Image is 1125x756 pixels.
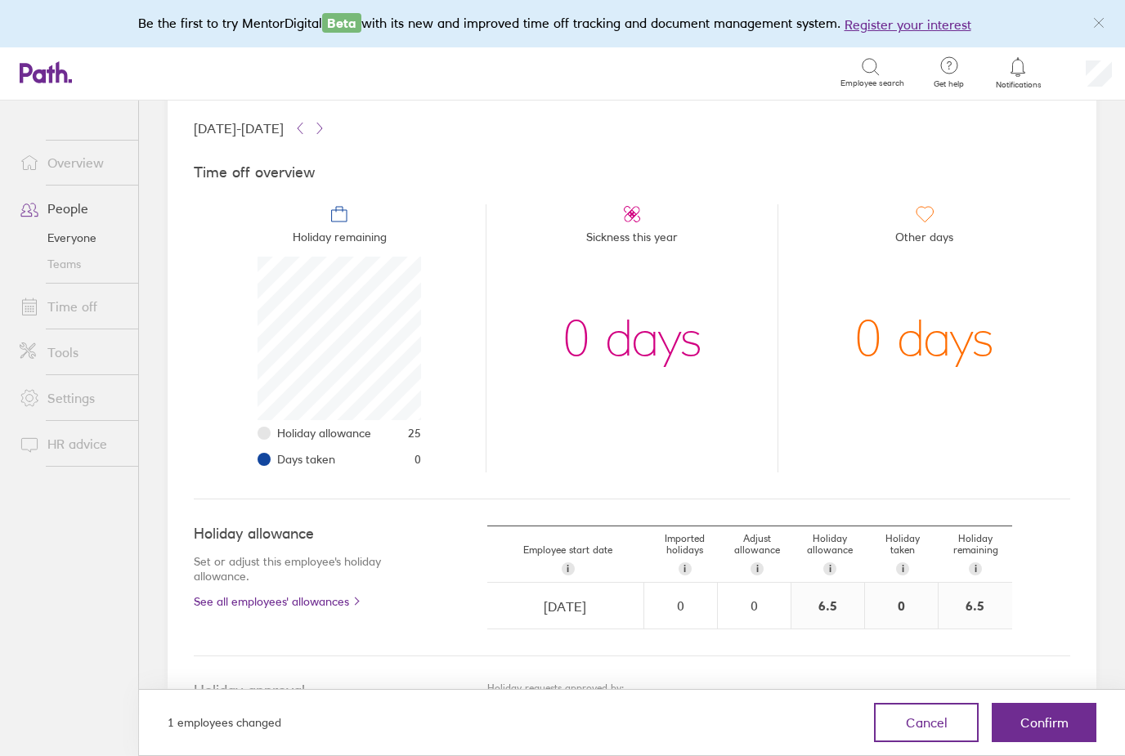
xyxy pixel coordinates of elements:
button: Register your interest [845,15,971,34]
div: Holiday allowance [794,526,867,582]
a: Teams [7,251,138,277]
div: Search [183,65,225,79]
h4: Time off overview [194,164,1070,181]
span: Other days [895,224,953,257]
div: Employee start date [487,538,648,582]
button: Cancel [874,703,979,742]
span: Sickness this year [586,224,678,257]
span: i [975,562,977,575]
p: Set or adjust this employee's holiday allowance. [194,554,422,584]
div: Holiday remaining [939,526,1012,582]
a: Overview [7,146,138,179]
div: 0 [865,583,938,629]
div: 0 days [562,257,702,420]
span: 0 [415,453,421,466]
span: i [684,562,686,575]
h5: Holiday requests approved by: [487,682,1070,694]
a: Tools [7,336,138,369]
h4: Holiday approval [194,682,487,700]
div: 6.5 [939,583,1012,629]
a: Everyone [7,225,138,251]
span: Get help [922,79,975,89]
span: i [829,562,831,575]
span: i [756,562,759,575]
div: 1 employees changed [168,714,281,731]
div: 0 days [854,257,994,420]
span: Days taken [277,453,335,466]
a: Time off [7,290,138,323]
span: Beta [322,13,361,33]
a: People [7,192,138,225]
span: [DATE] - [DATE] [194,121,284,136]
span: i [567,562,569,575]
span: Confirm [1020,715,1069,730]
div: Adjust allowance [721,526,794,582]
span: Holiday allowance [277,427,371,440]
a: Settings [7,382,138,414]
div: Be the first to try MentorDigital with its new and improved time off tracking and document manage... [138,13,988,34]
span: Holiday remaining [293,224,387,257]
span: Notifications [992,80,1045,90]
input: dd/mm/yyyy [488,584,643,629]
div: Holiday taken [867,526,939,582]
span: Cancel [906,715,948,730]
a: See all employees' allowances [194,595,422,608]
button: Confirm [992,703,1096,742]
div: 0 [719,598,790,613]
span: 25 [408,427,421,440]
h4: Holiday allowance [194,526,422,543]
a: HR advice [7,427,138,460]
div: 6.5 [791,583,864,629]
span: i [902,562,904,575]
div: Imported holidays [648,526,721,582]
a: Notifications [992,56,1045,90]
span: Employee search [840,78,904,88]
div: 0 [645,598,716,613]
